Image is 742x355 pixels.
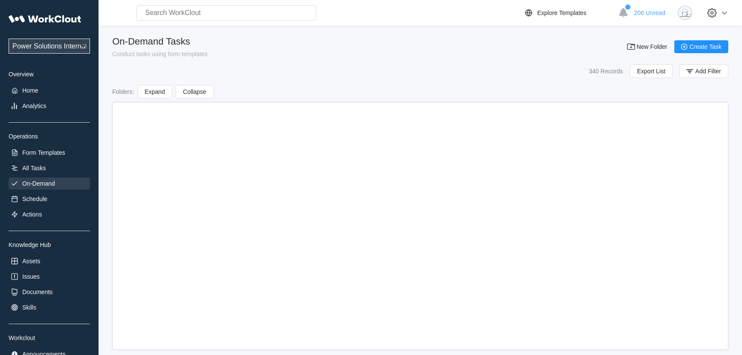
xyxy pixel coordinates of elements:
div: On-Demand Tasks [112,36,208,47]
div: 340 Records [589,68,623,75]
a: On-Demand [9,177,90,190]
a: Assets [9,255,90,267]
a: Analytics [9,100,90,112]
span: Expand [145,89,165,95]
img: clout-09.png [678,6,692,20]
button: Create Task [674,40,728,53]
div: Skills [22,304,36,311]
a: Home [9,84,90,96]
input: Search WorkClout [136,5,316,21]
a: Skills [9,301,90,313]
span: 206 Unread [634,9,665,16]
div: Form Templates [22,149,65,156]
button: Export List [630,64,673,78]
div: Explore Templates [537,9,586,16]
a: Explore Templates [524,8,614,18]
a: Actions [9,208,90,220]
div: Documents [22,289,53,295]
div: Knowledge Hub [9,241,90,248]
button: New Folder [621,40,674,53]
span: New Folder [637,44,667,50]
div: Schedule [22,196,47,202]
div: Issues [22,273,39,280]
button: Expand [138,85,172,99]
div: Actions [22,211,42,218]
div: Home [22,87,38,94]
div: Folders : [112,88,134,95]
div: Assets [22,258,40,265]
div: Overview [9,71,90,78]
span: Export List [637,68,665,74]
div: All Tasks [22,165,46,171]
button: Collapse [176,85,213,99]
div: Workclout [9,334,90,341]
div: On-Demand [22,180,55,187]
div: Analytics [22,102,46,109]
div: Conduct tasks using form templates [112,51,208,57]
div: Operations [9,133,90,140]
a: Documents [9,286,90,298]
a: Issues [9,271,90,283]
a: All Tasks [9,162,90,174]
span: Collapse [183,89,206,95]
span: Create Task [690,44,721,50]
a: Schedule [9,193,90,205]
button: Add Filter [679,64,728,78]
a: Form Templates [9,147,90,159]
span: Add Filter [695,68,721,74]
